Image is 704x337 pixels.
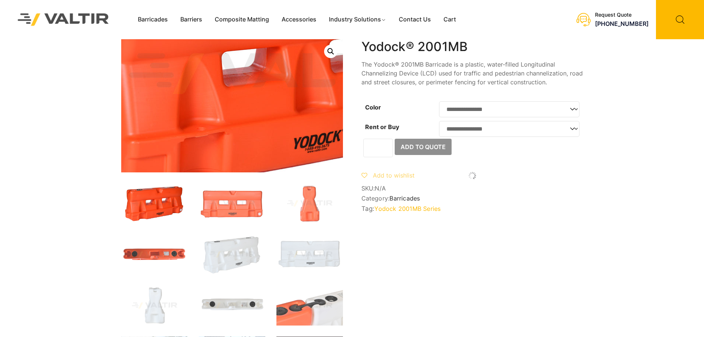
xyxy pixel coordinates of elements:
h1: Yodock® 2001MB [361,39,583,54]
a: [PHONE_NUMBER] [595,20,649,27]
img: 2001MB_Xtra2.jpg [276,286,343,326]
span: SKU: [361,185,583,192]
span: Tag: [361,205,583,212]
img: 2001MB_Nat_Top.jpg [199,286,265,326]
a: Composite Matting [208,14,275,25]
a: Cart [437,14,462,25]
img: 2001MB_Nat_Side.jpg [121,286,188,326]
img: 2001MB_Org_3Q.jpg [121,183,188,223]
a: Barricades [390,195,420,202]
img: 2001MB_Org_Front.jpg [199,183,265,223]
a: Contact Us [392,14,437,25]
button: Add to Quote [395,139,452,155]
span: N/A [375,185,386,192]
input: Product quantity [363,139,393,157]
a: Yodock 2001MB Series [374,205,441,212]
div: Request Quote [595,12,649,18]
img: 2001MB_Org_Top.jpg [121,235,188,274]
a: Industry Solutions [323,14,392,25]
span: Category: [361,195,583,202]
a: Barriers [174,14,208,25]
p: The Yodock® 2001MB Barricade is a plastic, water-filled Longitudinal Channelizing Device (LCD) us... [361,60,583,87]
img: 2001MB_Nat_3Q.jpg [199,235,265,274]
a: Accessories [275,14,323,25]
label: Color [365,104,381,111]
a: Barricades [132,14,174,25]
label: Rent or Buy [365,123,399,131]
img: 2001MB_Nat_Front.jpg [276,235,343,274]
img: 2001MB_Org_Side.jpg [276,183,343,223]
img: Valtir Rentals [8,4,119,35]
